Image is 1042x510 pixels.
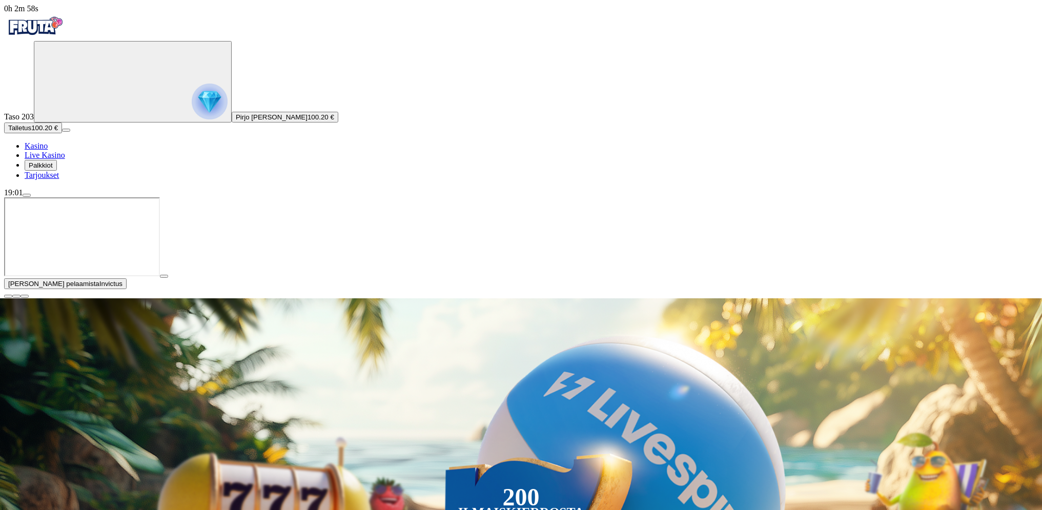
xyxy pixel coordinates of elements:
[8,280,99,288] span: [PERSON_NAME] pelaamista
[34,41,232,123] button: reward progress
[25,151,65,159] span: Live Kasino
[160,275,168,278] button: play icon
[99,280,122,288] span: Invictus
[25,171,59,179] span: Tarjoukset
[232,112,338,123] button: Pirjo [PERSON_NAME]100.20 €
[25,141,48,150] span: Kasino
[308,113,334,121] span: 100.20 €
[502,491,539,503] div: 200
[236,113,308,121] span: Pirjo [PERSON_NAME]
[4,4,38,13] span: user session time
[62,129,70,132] button: menu
[25,171,59,179] a: gift-inverted iconTarjoukset
[4,32,66,40] a: Fruta
[192,84,228,119] img: reward progress
[8,124,31,132] span: Talletus
[4,188,23,197] span: 19:01
[4,13,1038,180] nav: Primary
[21,295,29,298] button: fullscreen icon
[4,13,66,39] img: Fruta
[4,112,34,121] span: Taso 203
[29,161,53,169] span: Palkkiot
[31,124,58,132] span: 100.20 €
[4,295,12,298] button: close icon
[4,278,127,289] button: [PERSON_NAME] pelaamistaInvictus
[4,123,62,133] button: Talletusplus icon100.20 €
[4,197,160,276] iframe: Invictus
[25,141,48,150] a: diamond iconKasino
[23,194,31,197] button: menu
[12,295,21,298] button: chevron-down icon
[25,160,57,171] button: reward iconPalkkiot
[25,151,65,159] a: poker-chip iconLive Kasino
